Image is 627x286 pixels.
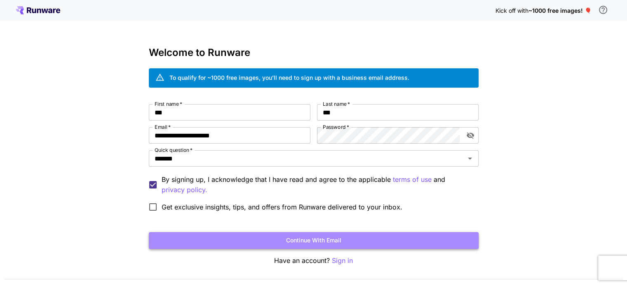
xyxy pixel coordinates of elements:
span: Kick off with [495,7,528,14]
span: Get exclusive insights, tips, and offers from Runware delivered to your inbox. [162,202,402,212]
button: By signing up, I acknowledge that I have read and agree to the applicable and privacy policy. [393,174,432,185]
label: Password [323,123,349,130]
label: First name [155,100,182,107]
button: By signing up, I acknowledge that I have read and agree to the applicable terms of use and [162,185,207,195]
label: Email [155,123,171,130]
label: Quick question [155,146,193,153]
button: Sign in [332,256,353,266]
div: To qualify for ~1000 free images, you’ll need to sign up with a business email address. [169,73,409,82]
h3: Welcome to Runware [149,47,479,58]
button: In order to qualify for free credit, you need to sign up with a business email address and click ... [595,2,611,18]
label: Last name [323,100,350,107]
p: By signing up, I acknowledge that I have read and agree to the applicable and [162,174,472,195]
p: privacy policy. [162,185,207,195]
button: Continue with email [149,232,479,249]
span: ~1000 free images! 🎈 [528,7,592,14]
p: Have an account? [149,256,479,266]
button: Open [464,153,476,164]
p: terms of use [393,174,432,185]
button: toggle password visibility [463,128,478,143]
